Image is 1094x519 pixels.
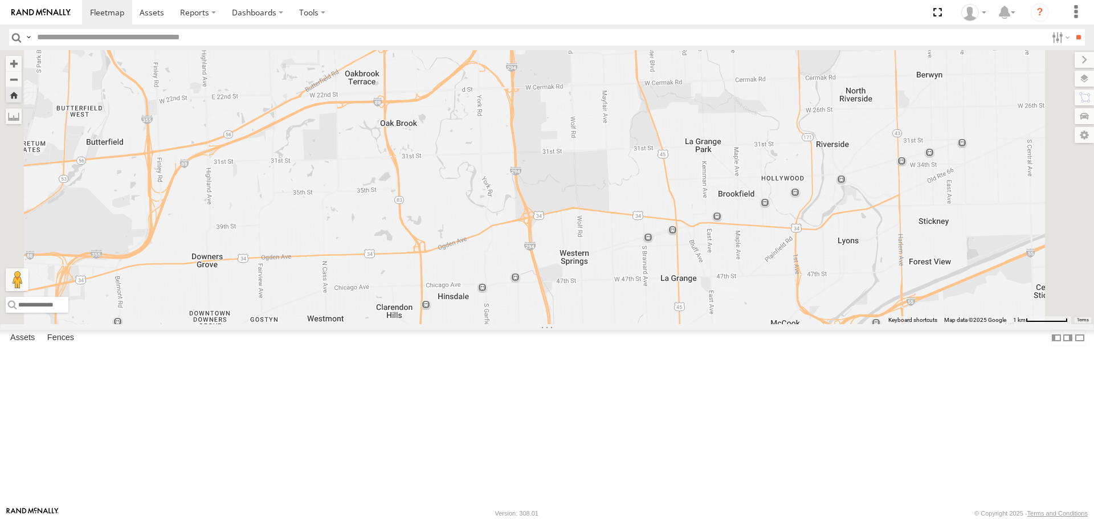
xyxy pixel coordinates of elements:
a: Terms (opens in new tab) [1077,317,1089,322]
span: Map data ©2025 Google [944,317,1006,323]
i: ? [1031,3,1049,22]
label: Search Query [24,29,33,46]
button: Zoom Home [6,87,22,103]
label: Assets [5,330,40,346]
label: Search Filter Options [1047,29,1072,46]
label: Map Settings [1075,127,1094,143]
div: Marcus Dorsey [957,4,990,21]
button: Drag Pegman onto the map to open Street View [6,268,28,291]
div: © Copyright 2025 - [974,510,1088,517]
label: Measure [6,108,22,124]
label: Dock Summary Table to the Right [1062,330,1073,346]
label: Hide Summary Table [1074,330,1085,346]
div: Version: 308.01 [495,510,538,517]
button: Keyboard shortcuts [888,316,937,324]
a: Visit our Website [6,508,59,519]
button: Zoom out [6,71,22,87]
span: 1 km [1013,317,1026,323]
img: rand-logo.svg [11,9,71,17]
button: Zoom in [6,56,22,71]
a: Terms and Conditions [1027,510,1088,517]
button: Map Scale: 1 km per 70 pixels [1010,316,1071,324]
label: Fences [42,330,80,346]
label: Dock Summary Table to the Left [1051,330,1062,346]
